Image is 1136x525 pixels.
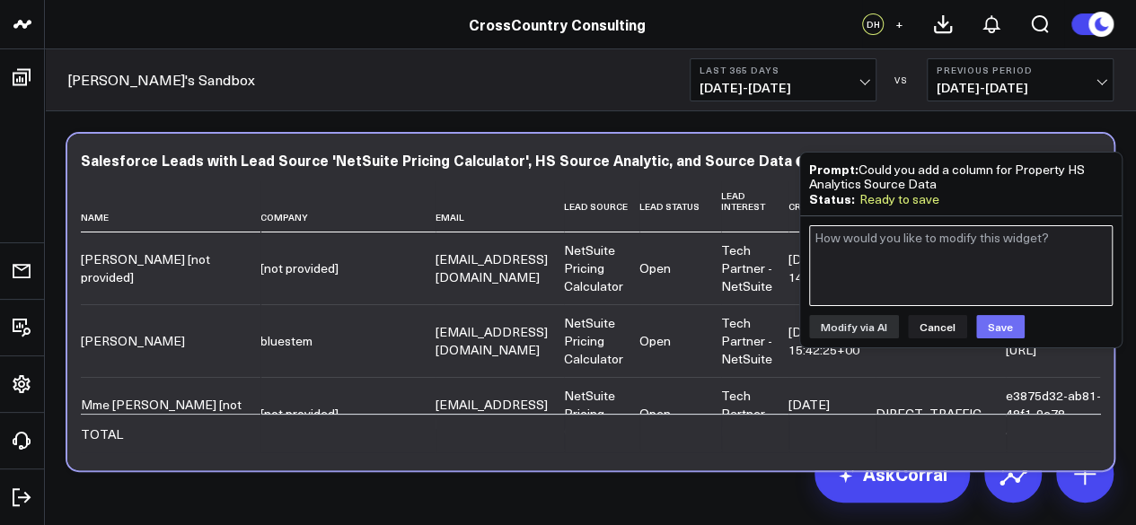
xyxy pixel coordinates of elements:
[976,315,1025,338] button: Save
[81,396,244,432] div: Mme [PERSON_NAME] [not provided]
[260,181,436,232] th: Company
[721,387,772,441] div: Tech Partner - NetSuite
[927,58,1114,101] button: Previous Period[DATE]-[DATE]
[690,58,876,101] button: Last 365 Days[DATE]-[DATE]
[436,396,548,432] div: [EMAIL_ADDRESS][DOMAIN_NAME]
[469,14,646,34] a: CrossCountry Consulting
[564,387,623,441] div: NetSuite Pricing Calculator
[700,81,867,95] span: [DATE] - [DATE]
[436,323,548,359] div: [EMAIL_ADDRESS][DOMAIN_NAME]
[81,250,244,286] div: [PERSON_NAME] [not provided]
[564,181,639,232] th: Lead Source
[862,13,884,35] div: DH
[639,259,671,277] div: Open
[721,241,772,295] div: Tech Partner - NetSuite
[809,160,859,178] b: Prompt:
[809,162,1113,191] div: Could you add a column for Property HS Analytics Source Data
[67,70,255,90] a: [PERSON_NAME]'s Sandbox
[639,405,671,423] div: Open
[859,192,939,206] div: Ready to save
[81,332,185,350] div: [PERSON_NAME]
[937,81,1104,95] span: [DATE] - [DATE]
[885,74,918,85] div: VS
[436,181,564,232] th: Email
[788,396,859,432] div: [DATE] 16:55:53+00
[721,181,788,232] th: Lead Interest
[564,314,623,368] div: NetSuite Pricing Calculator
[564,241,623,295] div: NetSuite Pricing Calculator
[788,323,859,359] div: [DATE] 15:42:25+00
[809,315,899,338] button: Modify via AI
[81,181,260,232] th: Name
[639,332,671,350] div: Open
[888,13,910,35] button: +
[937,65,1104,75] b: Previous Period
[815,445,970,503] a: AskCorral
[809,189,855,207] b: Status:
[1006,387,1110,441] div: e3875d32-ab81-48f1-9e78-493eae864f12
[788,250,859,286] div: [DATE] 14:37:06+00
[260,405,339,423] div: [not provided]
[721,314,772,368] div: Tech Partner - NetSuite
[895,18,903,31] span: +
[876,405,982,423] div: DIRECT_TRAFFIC
[260,332,313,350] div: bluestem
[81,425,123,443] div: TOTAL
[908,315,967,338] button: Cancel
[436,250,548,286] div: [EMAIL_ADDRESS][DOMAIN_NAME]
[81,150,792,170] div: Salesforce Leads with Lead Source 'NetSuite Pricing Calculator', HS Source Analytic, and Source Data
[788,181,876,232] th: Created Date
[639,181,721,232] th: Lead Status
[700,65,867,75] b: Last 365 Days
[260,259,339,277] div: [not provided]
